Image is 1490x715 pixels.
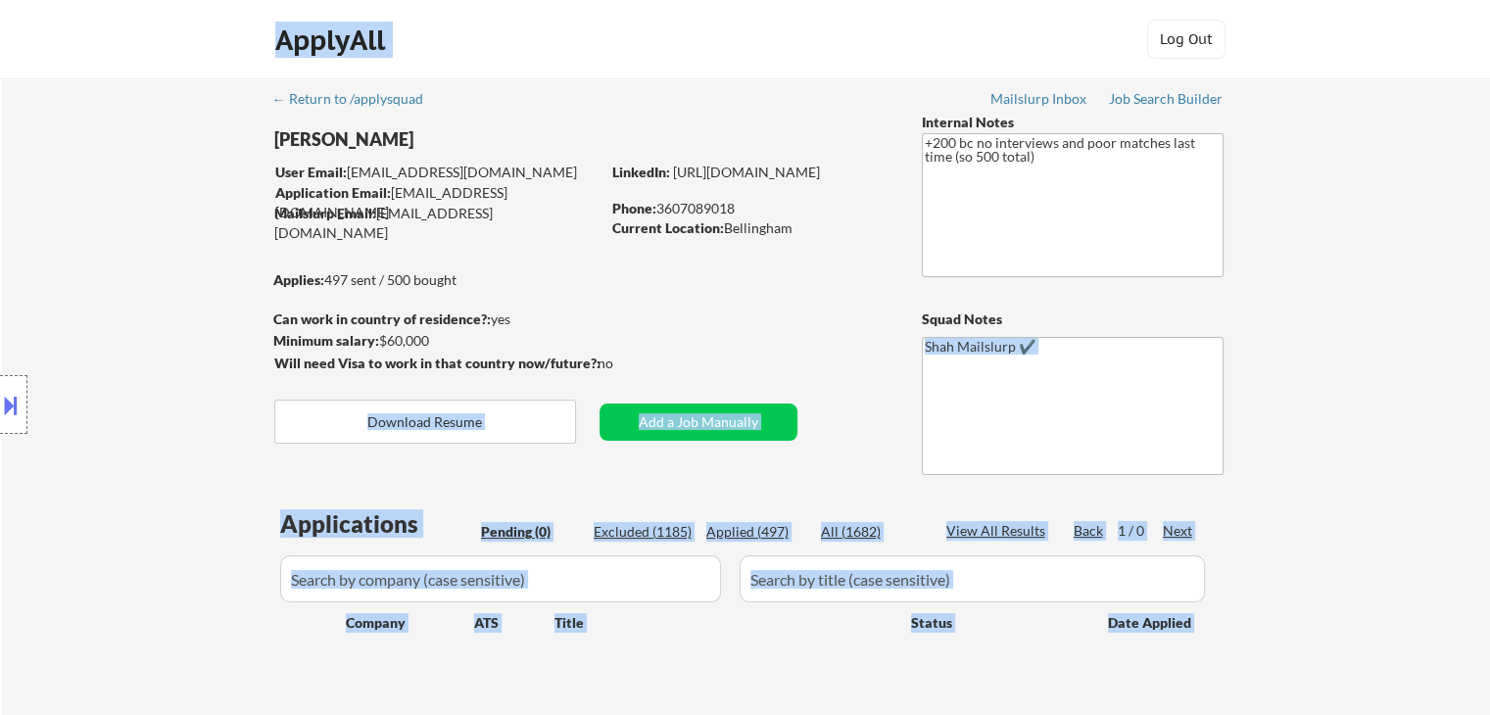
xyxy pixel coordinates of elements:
div: yes [273,310,594,329]
div: Title [554,613,892,633]
div: ApplyAll [275,24,391,57]
button: Log Out [1147,20,1226,59]
strong: Will need Visa to work in that country now/future?: [274,355,601,371]
div: [EMAIL_ADDRESS][DOMAIN_NAME] [275,183,600,221]
button: Download Resume [274,400,576,444]
div: [EMAIL_ADDRESS][DOMAIN_NAME] [274,204,600,242]
div: Excluded (1185) [594,522,692,542]
div: Pending (0) [481,522,579,542]
a: Job Search Builder [1109,91,1224,111]
input: Search by title (case sensitive) [740,555,1205,602]
div: [EMAIL_ADDRESS][DOMAIN_NAME] [275,163,600,182]
div: Back [1074,521,1105,541]
strong: Can work in country of residence?: [273,310,491,327]
div: Internal Notes [922,113,1224,132]
div: Next [1163,521,1194,541]
button: Add a Job Manually [600,404,797,441]
div: View All Results [946,521,1051,541]
div: 3607089018 [612,199,889,218]
a: Mailslurp Inbox [990,91,1088,111]
strong: Current Location: [612,219,724,236]
div: All (1682) [821,522,919,542]
div: Status [911,604,1080,640]
div: ATS [474,613,554,633]
div: Applications [280,512,474,536]
div: Mailslurp Inbox [990,92,1088,106]
div: $60,000 [273,331,600,351]
div: Job Search Builder [1109,92,1224,106]
a: [URL][DOMAIN_NAME] [673,164,820,180]
div: no [598,354,653,373]
div: Bellingham [612,218,889,238]
div: 1 / 0 [1118,521,1163,541]
strong: Phone: [612,200,656,216]
div: Squad Notes [922,310,1224,329]
div: Company [346,613,474,633]
div: 497 sent / 500 bought [273,270,600,290]
a: ← Return to /applysquad [272,91,442,111]
input: Search by company (case sensitive) [280,555,721,602]
div: Applied (497) [706,522,804,542]
div: [PERSON_NAME] [274,127,677,152]
strong: LinkedIn: [612,164,670,180]
div: ← Return to /applysquad [272,92,442,106]
div: Date Applied [1108,613,1194,633]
